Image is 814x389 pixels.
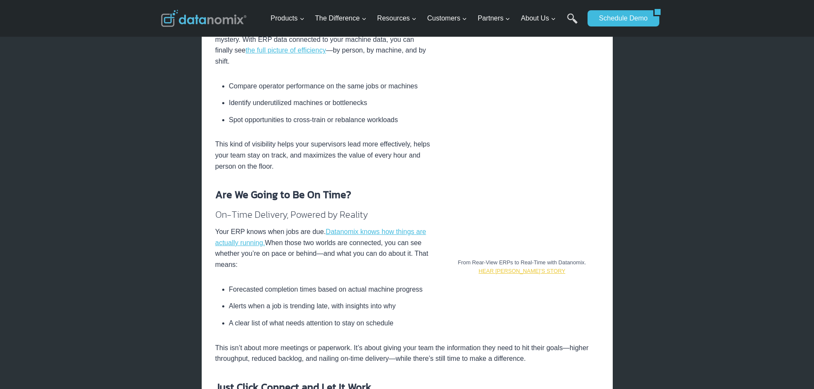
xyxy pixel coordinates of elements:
[315,13,367,24] span: The Difference
[229,315,599,329] li: A clear list of what needs attention to stay on schedule
[229,81,599,95] li: Compare operator performance on the same jobs or machines
[377,13,417,24] span: Resources
[229,298,599,315] li: Alerts when a job is trending late, with insights into why
[588,10,653,26] a: Schedule Demo
[229,111,599,126] li: Spot opportunities to cross-train or rebalance workloads
[521,13,556,24] span: About Us
[270,13,304,24] span: Products
[215,187,351,202] strong: Are We Going to Be On Time?
[427,13,467,24] span: Customers
[445,258,599,276] figcaption: From Rear-View ERPs to Real-Time with Datanomix.
[215,208,599,222] h4: On-Time Delivery, Powered by Reality
[215,342,599,364] p: This isn’t about more meetings or paperwork. It’s about giving your team the information they nee...
[567,13,578,32] a: Search
[478,13,510,24] span: Partners
[215,139,599,172] p: This kind of visibility helps your supervisors lead more effectively, helps your team stay on tra...
[215,228,426,246] a: Datanomix knows how things are actually running.
[229,94,599,111] li: Identify underutilized machines or bottlenecks
[215,23,599,67] p: Balancing operator performance and machine utilization shouldn’t be a mystery. With ERP data conn...
[267,5,583,32] nav: Primary Navigation
[479,268,565,274] a: HEAR [PERSON_NAME]’S STORY
[229,284,599,298] li: Forecasted completion times based on actual machine progress
[246,47,326,54] a: the full picture of efficiency
[161,10,247,27] img: Datanomix
[215,226,599,270] p: Your ERP knows when jobs are due. When those two worlds are connected, you can see whether you’re...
